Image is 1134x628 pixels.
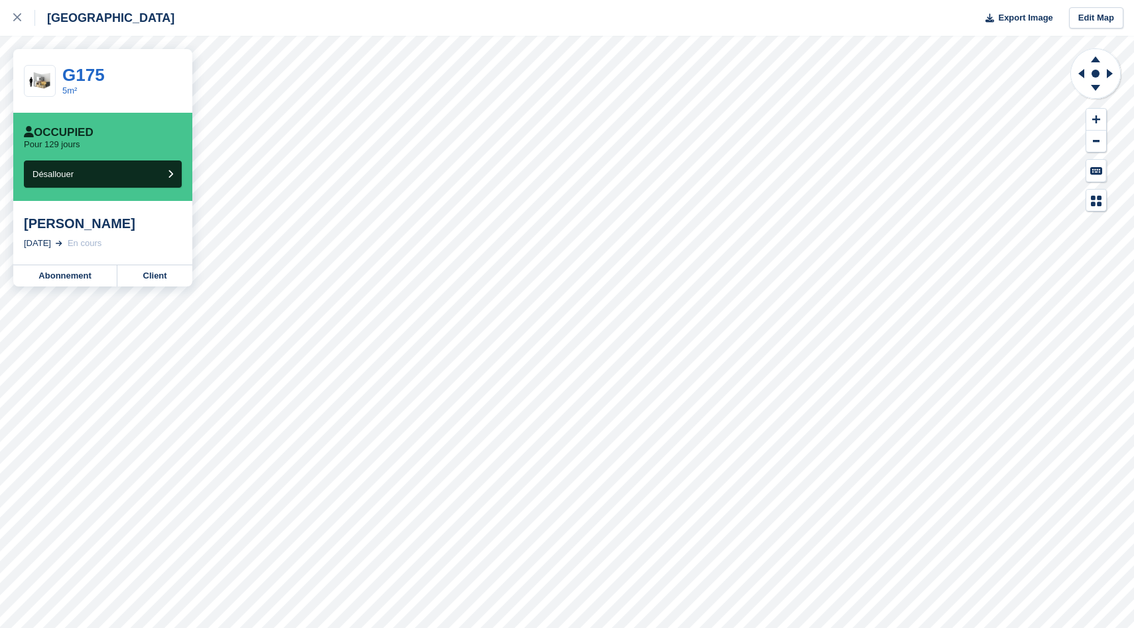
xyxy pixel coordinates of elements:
img: 50-sqft-unit%20(13).jpg [25,70,55,93]
a: 5m² [62,86,77,95]
button: Export Image [977,7,1053,29]
a: G175 [62,65,105,85]
p: Pour 129 jours [24,139,80,150]
div: [PERSON_NAME] [24,216,182,231]
a: Abonnement [13,265,117,286]
a: Edit Map [1069,7,1123,29]
a: Client [117,265,192,286]
button: Zoom In [1086,109,1106,131]
span: Désallouer [32,169,74,179]
div: [GEOGRAPHIC_DATA] [35,10,174,26]
div: Occupied [24,126,94,139]
button: Zoom Out [1086,131,1106,153]
img: arrow-right-light-icn-cde0832a797a2874e46488d9cf13f60e5c3a73dbe684e267c42b8395dfbc2abf.svg [56,241,62,246]
span: Export Image [998,11,1052,25]
button: Map Legend [1086,190,1106,212]
div: [DATE] [24,237,51,250]
button: Keyboard Shortcuts [1086,160,1106,182]
button: Désallouer [24,160,182,188]
div: En cours [68,237,101,250]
